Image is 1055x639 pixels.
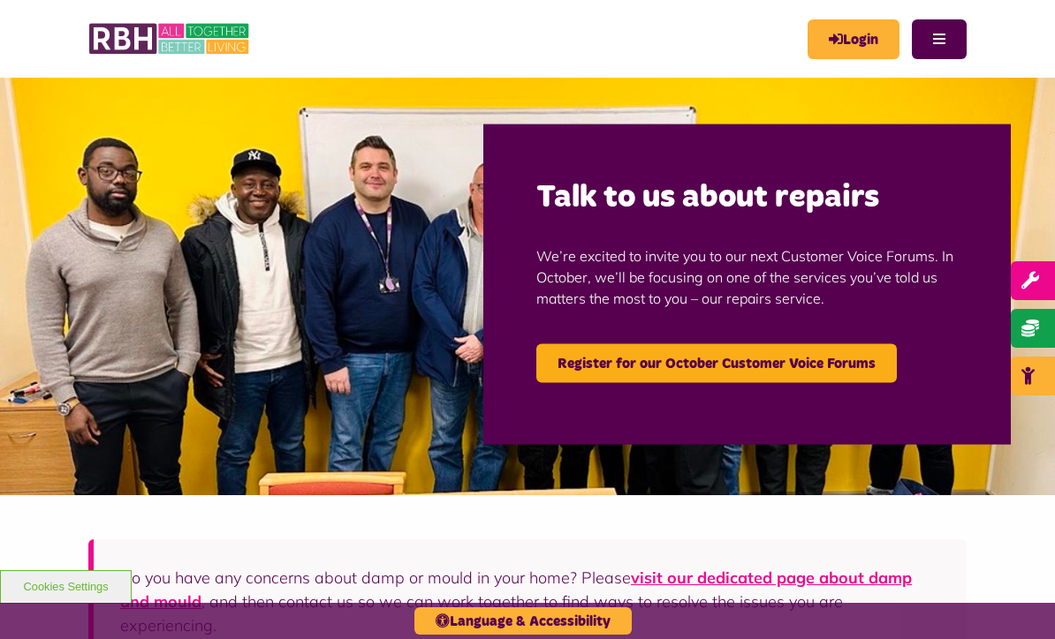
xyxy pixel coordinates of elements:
a: MyRBH [808,19,899,59]
button: Navigation [912,19,967,59]
img: RBH [88,18,252,60]
a: Register for our October Customer Voice Forums [536,344,897,383]
p: Do you have any concerns about damp or mould in your home? Please , and then contact us so we can... [120,566,940,637]
h2: Talk to us about repairs [536,177,958,219]
p: We’re excited to invite you to our next Customer Voice Forums. In October, we’ll be focusing on o... [536,219,958,335]
button: Language & Accessibility [414,607,632,635]
iframe: Netcall Web Assistant for live chat [975,560,1055,639]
